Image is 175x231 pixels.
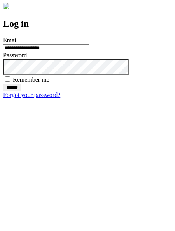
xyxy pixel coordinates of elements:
img: logo-4e3dc11c47720685a147b03b5a06dd966a58ff35d612b21f08c02c0306f2b779.png [3,3,9,9]
h2: Log in [3,19,172,29]
label: Email [3,37,18,43]
label: Remember me [13,76,49,83]
label: Password [3,52,27,59]
a: Forgot your password? [3,91,60,98]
